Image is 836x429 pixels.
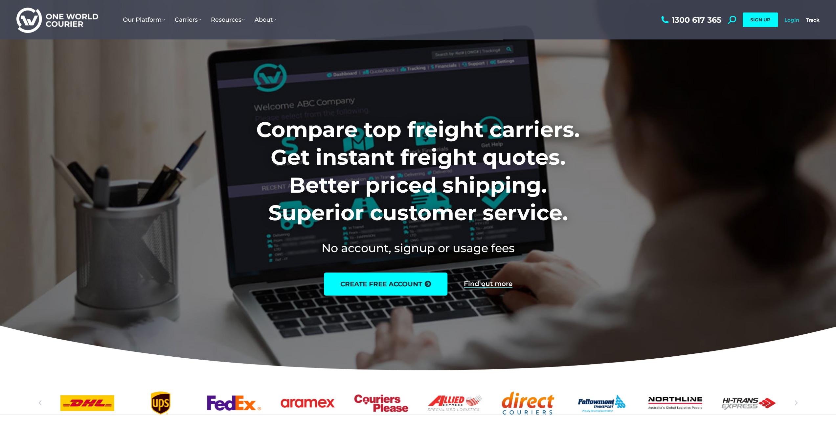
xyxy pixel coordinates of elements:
[324,273,447,296] a: create free account
[648,392,702,415] div: 11 / 25
[175,16,201,23] span: Carriers
[722,392,776,415] div: 12 / 25
[660,16,721,24] a: 1300 617 365
[207,392,261,415] a: FedEx logo
[118,10,170,30] a: Our Platform
[134,392,188,415] div: 4 / 25
[207,392,261,415] div: 5 / 25
[60,392,776,415] div: Slides
[501,392,555,415] a: Direct Couriers logo
[213,116,623,227] h1: Compare top freight carriers. Get instant freight quotes. Better priced shipping. Superior custom...
[575,392,628,415] div: 10 / 25
[750,17,770,23] span: SIGN UP
[60,392,114,415] a: DHl logo
[281,392,335,415] a: Aramex_logo
[123,16,165,23] span: Our Platform
[428,392,482,415] div: 8 / 25
[806,17,820,23] a: Track
[170,10,206,30] a: Carriers
[743,12,778,27] a: SIGN UP
[281,392,335,415] div: 6 / 25
[575,392,628,415] a: Followmont transoirt web logo
[60,392,114,415] div: 3 / 25
[16,7,98,33] img: One World Courier
[354,392,408,415] a: Couriers Please logo
[211,16,245,23] span: Resources
[784,17,799,23] a: Login
[501,392,555,415] div: 9 / 25
[134,392,188,415] a: UPS logo
[206,10,250,30] a: Resources
[464,280,512,288] a: Find out more
[213,240,623,256] h2: No account, signup or usage fees
[255,16,276,23] span: About
[648,392,702,415] a: Northline logo
[250,10,281,30] a: About
[722,392,776,415] a: Hi-Trans_logo
[428,392,482,415] a: Allied Express logo
[354,392,408,415] div: 7 / 25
